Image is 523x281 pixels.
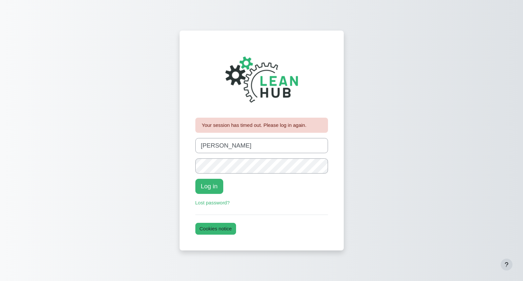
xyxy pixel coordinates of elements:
button: Log in [195,179,223,194]
div: Your session has timed out. Please log in again. [195,118,328,133]
button: Show footer [501,259,512,270]
a: Lost password? [195,200,230,205]
button: Cookies notice [195,223,236,235]
img: The Lean Hub [216,47,308,112]
section: Content [5,11,518,281]
input: Username [195,138,328,153]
